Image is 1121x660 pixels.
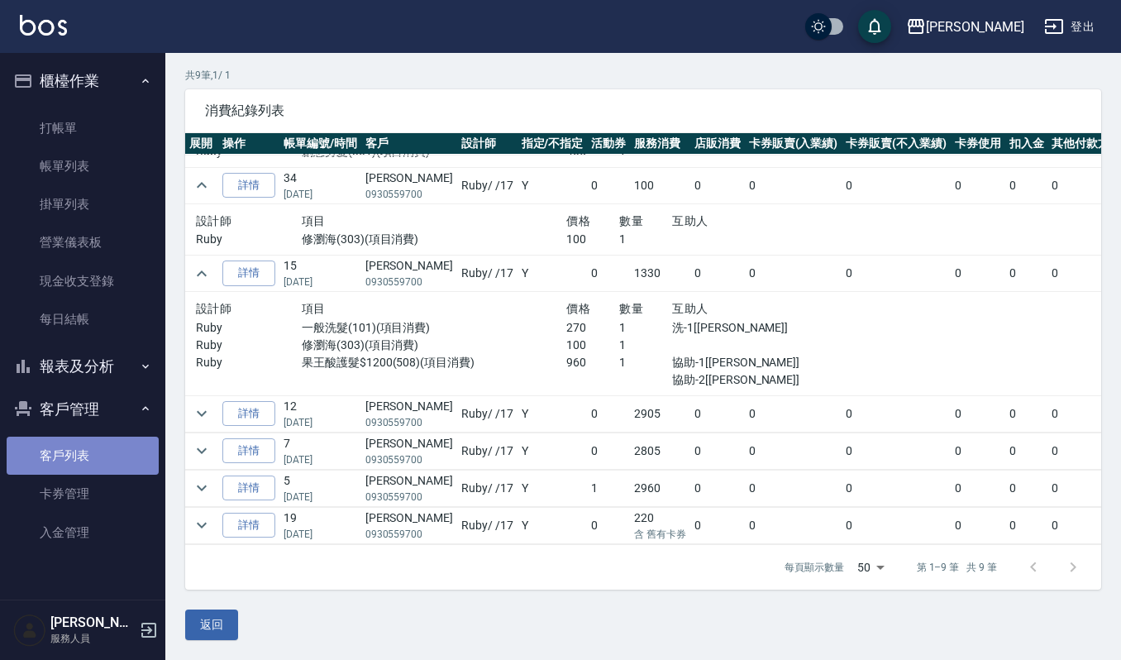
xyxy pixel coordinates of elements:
td: 0 [842,433,951,469]
p: 協助-2[[PERSON_NAME]] [672,371,831,389]
td: Ruby / /17 [457,507,518,543]
a: 詳情 [222,401,275,427]
button: expand row [189,513,214,538]
td: 0 [690,507,745,543]
button: 報表及分析 [7,345,159,388]
a: 客戶列表 [7,437,159,475]
td: 0 [1005,470,1048,506]
a: 每日結帳 [7,300,159,338]
td: 0 [690,433,745,469]
button: expand row [189,261,214,286]
img: Logo [20,15,67,36]
a: 入金管理 [7,514,159,552]
td: 2805 [630,433,690,469]
a: 掛單列表 [7,185,159,223]
td: 0 [690,167,745,203]
a: 帳單列表 [7,147,159,185]
th: 卡券販賣(不入業績) [842,133,951,155]
p: 1 [619,337,672,354]
td: 5 [279,470,361,506]
a: 詳情 [222,476,275,501]
h5: [PERSON_NAME] [50,615,135,631]
th: 活動券 [587,133,630,155]
th: 服務消費 [630,133,690,155]
th: 設計師 [457,133,518,155]
td: 2960 [630,470,690,506]
td: 0 [745,470,842,506]
a: 卡券管理 [7,475,159,513]
td: 0 [587,167,630,203]
p: 協助-1[[PERSON_NAME]] [672,354,831,371]
th: 卡券販賣(入業績) [745,133,842,155]
p: 0930559700 [365,452,453,467]
p: Ruby [196,337,302,354]
th: 展開 [185,133,218,155]
th: 店販消費 [690,133,745,155]
td: 0 [951,395,1005,432]
span: 數量 [619,302,643,315]
td: [PERSON_NAME] [361,395,457,432]
td: 0 [745,433,842,469]
td: 0 [842,167,951,203]
span: 互助人 [672,302,708,315]
p: 100 [566,231,619,248]
p: 1 [619,354,672,371]
th: 卡券使用 [951,133,1005,155]
button: 客戶管理 [7,388,159,431]
button: expand row [189,438,214,463]
span: 設計師 [196,302,231,315]
p: [DATE] [284,490,357,505]
td: 0 [745,395,842,432]
span: 項目 [302,214,326,227]
td: 0 [1005,395,1048,432]
p: 果王酸護髮$1200(508)(項目消費) [302,354,566,371]
th: 扣入金 [1005,133,1048,155]
td: Y [518,433,588,469]
p: Ruby [196,231,302,248]
p: Ruby [196,354,302,371]
p: [DATE] [284,187,357,202]
p: 960 [566,354,619,371]
td: 0 [1005,507,1048,543]
td: 220 [630,507,690,543]
td: Y [518,395,588,432]
p: 0930559700 [365,415,453,430]
td: 1 [587,470,630,506]
td: 34 [279,167,361,203]
p: 修瀏海(303)(項目消費) [302,337,566,354]
p: 270 [566,319,619,337]
td: 0 [587,433,630,469]
td: 0 [951,433,1005,469]
p: 1 [619,231,672,248]
p: 服務人員 [50,631,135,646]
td: 0 [690,395,745,432]
td: 7 [279,433,361,469]
p: [DATE] [284,452,357,467]
a: 詳情 [222,438,275,464]
td: 0 [1005,433,1048,469]
button: expand row [189,173,214,198]
td: [PERSON_NAME] [361,433,457,469]
td: 0 [842,470,951,506]
p: 含 舊有卡券 [634,527,686,542]
button: 櫃檯作業 [7,60,159,103]
a: 現金收支登錄 [7,262,159,300]
td: Ruby / /17 [457,167,518,203]
a: 詳情 [222,173,275,198]
p: 0930559700 [365,187,453,202]
td: [PERSON_NAME] [361,256,457,292]
a: 詳情 [222,261,275,286]
span: 數量 [619,214,643,227]
p: 0930559700 [365,527,453,542]
span: 互助人 [672,214,708,227]
p: Ruby [196,319,302,337]
td: 2905 [630,395,690,432]
td: 0 [745,167,842,203]
td: 0 [690,470,745,506]
button: 返回 [185,610,238,640]
td: 0 [1005,167,1048,203]
td: Y [518,470,588,506]
td: Ruby / /17 [457,256,518,292]
td: Y [518,507,588,543]
td: 0 [587,256,630,292]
